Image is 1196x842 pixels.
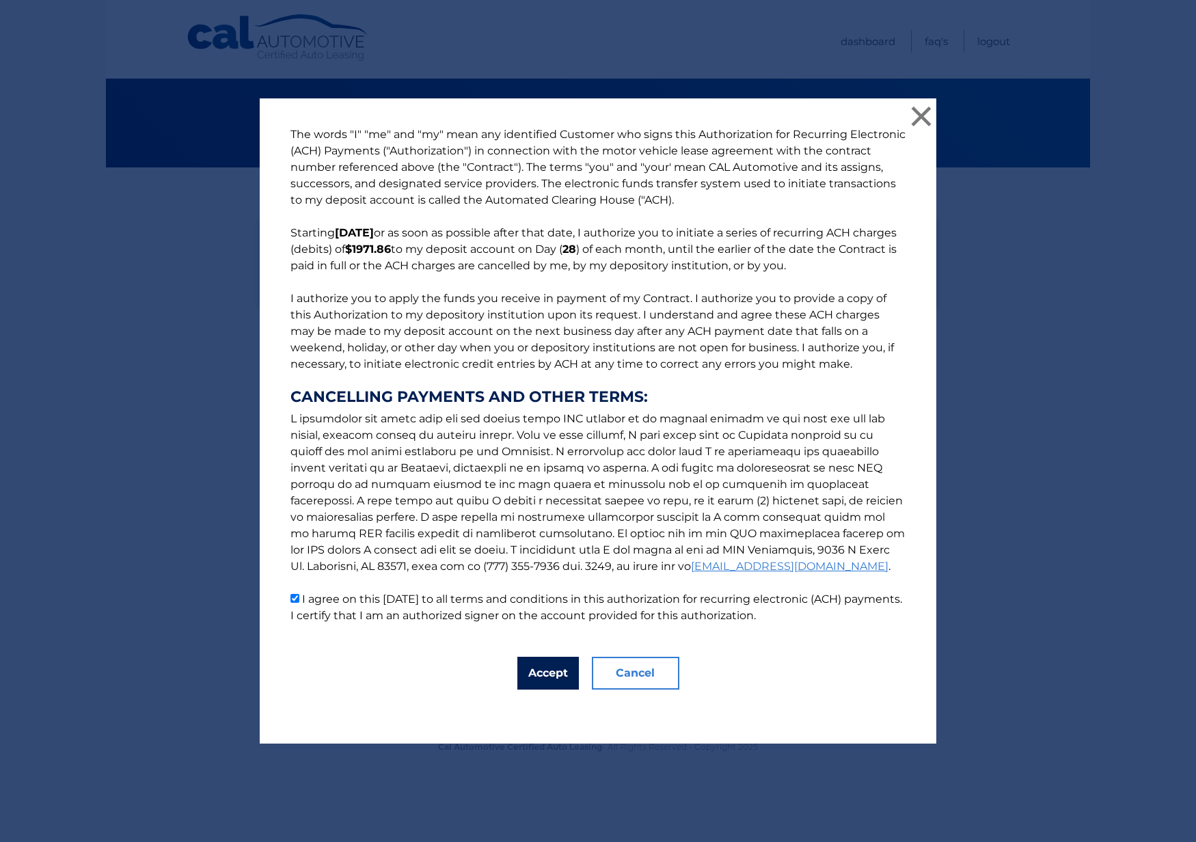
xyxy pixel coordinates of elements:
label: I agree on this [DATE] to all terms and conditions in this authorization for recurring electronic... [290,593,902,622]
button: Cancel [592,657,679,690]
b: [DATE] [335,226,374,239]
a: [EMAIL_ADDRESS][DOMAIN_NAME] [691,560,888,573]
strong: CANCELLING PAYMENTS AND OTHER TERMS: [290,389,906,405]
b: 28 [562,243,576,256]
b: $1971.86 [345,243,391,256]
button: × [908,103,935,130]
button: Accept [517,657,579,690]
p: The words "I" "me" and "my" mean any identified Customer who signs this Authorization for Recurri... [277,126,919,624]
